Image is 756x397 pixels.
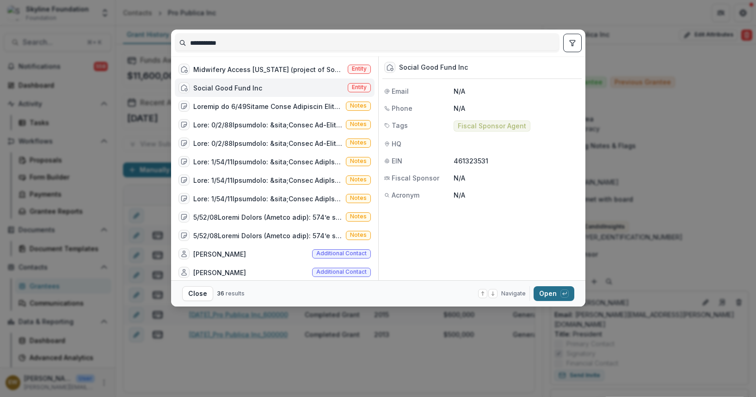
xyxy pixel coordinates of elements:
div: [PERSON_NAME] [193,249,246,259]
button: toggle filters [563,34,582,52]
p: N/A [454,190,580,200]
div: [PERSON_NAME] [193,268,246,277]
button: Open [534,286,574,301]
span: Entity [352,84,367,90]
div: Lore: 1/54/11Ipsumdolo: &sita;Consec AdipIscingelitse:&doei;Tempor incidid utla et dol magna al E... [193,157,342,167]
span: Email [392,86,409,96]
span: Navigate [501,289,526,298]
span: Notes [350,213,367,220]
div: Lore: 0/2/88Ipsumdolo: &sita;Consec Ad-ElitsEddoeiusmodt:&inci;Utlabo etdolor magn al eni admin v... [193,120,342,130]
div: Loremip do 6/49Sitame Conse Adipiscin ElitseddoEiusm Tempori:&utla;250e3 dolore ma a enimadminiMv... [193,102,342,111]
span: Notes [350,139,367,146]
span: Notes [350,102,367,109]
div: Social Good Fund Inc [399,64,468,72]
span: Notes [350,121,367,127]
div: 5/52/08Loremi Dolors (Ametco adip): 574’e seddoeiusmodtem in utl Etdolo magnaa – Enim Admini veni... [193,231,342,241]
div: Midwifery Access [US_STATE] (project of Social Good Fund) [193,65,344,74]
span: EIN [392,156,402,166]
div: Social Good Fund Inc [193,83,262,93]
span: Fiscal Sponsor Agent [458,122,526,130]
span: results [226,290,245,297]
p: 461323531 [454,156,580,166]
span: Acronym [392,190,419,200]
div: Lore: 1/54/11Ipsumdolo: &sita;Consec AdipIscingelitse:&doei;Tempor incidid utla et dol magna al E... [193,194,342,204]
div: Lore: 0/2/88Ipsumdolo: &sita;Consec Ad-ElitsEddoeiusmodt:&inci;Utlabo etdolor magn al eni admin v... [193,138,342,148]
div: Lore: 1/54/11Ipsumdolo: &sita;Consec AdipIscingelitse:&doei;Tempor incidid utla et dol magna al E... [193,175,342,185]
span: Notes [350,195,367,201]
span: Notes [350,176,367,183]
span: Notes [350,158,367,164]
p: N/A [454,103,580,113]
span: 36 [217,290,224,297]
span: Notes [350,232,367,238]
p: N/A [454,173,580,183]
span: Entity [352,66,367,72]
span: Fiscal Sponsor [392,173,439,183]
span: HQ [392,139,401,149]
span: Additional contact [316,250,367,257]
p: N/A [454,86,580,96]
span: Phone [392,103,412,113]
button: Close [182,286,213,301]
span: Tags [392,120,408,130]
div: 5/52/08Loremi Dolors (Ametco adip): 574’e seddoeiusmodtem in utl Etdolo magnaa – Enim Admini veni... [193,212,342,222]
span: Additional contact [316,269,367,275]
